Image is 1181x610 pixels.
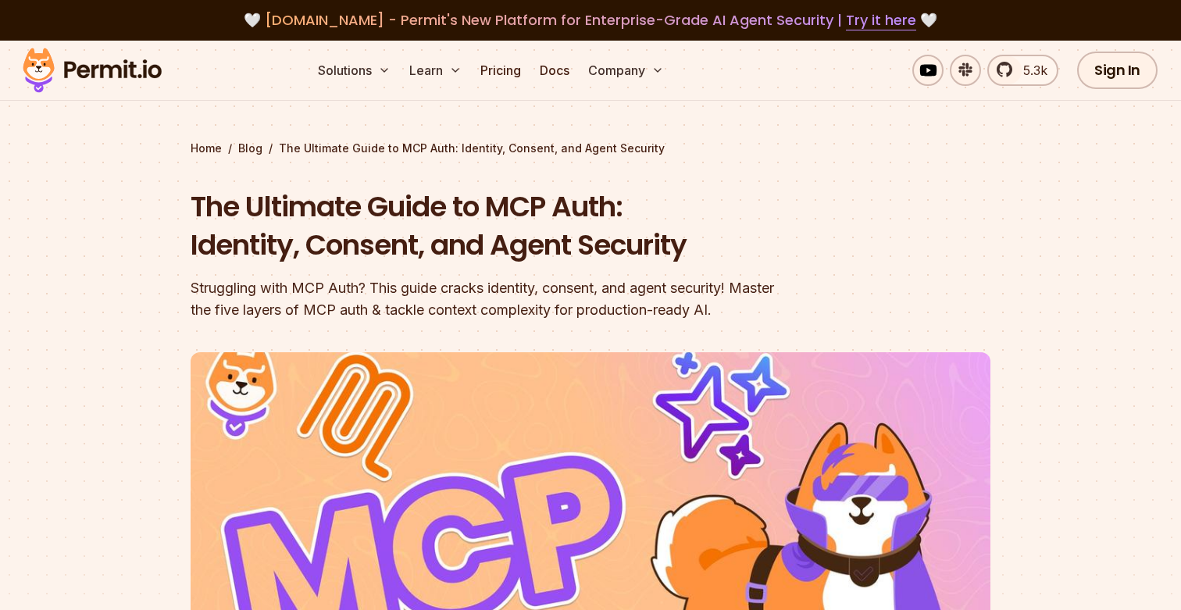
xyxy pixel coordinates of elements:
a: Home [191,141,222,156]
a: Pricing [474,55,527,86]
button: Company [582,55,670,86]
a: 5.3k [987,55,1058,86]
a: Try it here [846,10,916,30]
button: Solutions [312,55,397,86]
a: Sign In [1077,52,1158,89]
span: [DOMAIN_NAME] - Permit's New Platform for Enterprise-Grade AI Agent Security | [265,10,916,30]
h1: The Ultimate Guide to MCP Auth: Identity, Consent, and Agent Security [191,187,790,265]
div: Struggling with MCP Auth? This guide cracks identity, consent, and agent security! Master the fiv... [191,277,790,321]
div: 🤍 🤍 [37,9,1144,31]
a: Blog [238,141,262,156]
div: / / [191,141,990,156]
button: Learn [403,55,468,86]
a: Docs [533,55,576,86]
span: 5.3k [1014,61,1047,80]
img: Permit logo [16,44,169,97]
